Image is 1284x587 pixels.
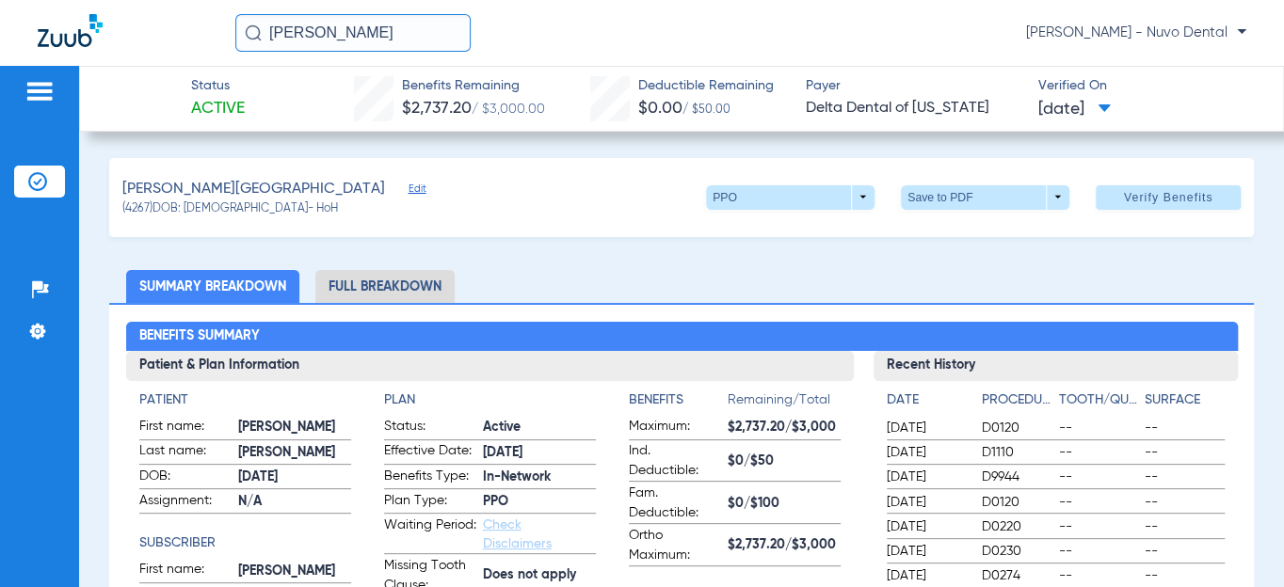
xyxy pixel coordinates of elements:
button: PPO [706,185,875,210]
img: Zuub Logo [38,14,103,47]
span: D1110 [982,443,1052,462]
span: -- [1058,443,1138,462]
h4: Patient [139,390,351,410]
span: Edit [409,182,425,200]
span: [DATE] [887,493,966,512]
span: [DATE] [887,419,966,437]
h4: Subscriber [139,533,351,553]
span: -- [1145,493,1225,512]
span: Maximum: [629,417,721,439]
span: -- [1145,517,1225,536]
span: Status: [384,417,476,439]
span: Fam. Deductible: [629,484,721,523]
span: [DATE] [1038,98,1111,121]
li: Summary Breakdown [126,270,299,303]
h4: Date [887,390,966,410]
span: Verify Benefits [1124,190,1213,205]
span: Plan Type: [384,491,476,514]
span: [PERSON_NAME] [238,418,351,437]
span: -- [1145,443,1225,462]
span: -- [1145,542,1225,561]
span: Remaining/Total [728,390,841,417]
span: [DATE] [887,517,966,536]
span: D9944 [982,468,1052,486]
span: Deductible Remaining [637,76,773,96]
span: [DATE] [887,443,966,462]
span: First name: [139,417,232,439]
span: Last name: [139,441,232,464]
span: Does not apply [483,565,596,585]
span: $2,737.20/$3,000 [728,535,841,555]
span: -- [1058,542,1138,561]
img: hamburger-icon [24,80,55,103]
button: Verify Benefits [1096,185,1241,210]
span: [DATE] [483,443,596,463]
h3: Recent History [874,351,1238,381]
span: DOB: [139,467,232,489]
h4: Plan [384,390,596,410]
span: -- [1145,468,1225,486]
span: -- [1058,419,1138,437]
span: Payer [806,76,1021,96]
span: (4267) DOB: [DEMOGRAPHIC_DATA] - HoH [122,201,338,218]
span: / $50.00 [682,104,730,116]
span: Benefits Remaining [402,76,545,96]
span: Active [483,418,596,437]
span: D0120 [982,493,1052,512]
span: / $3,000.00 [472,103,545,116]
app-breakdown-title: Procedure [982,390,1052,417]
img: Search Icon [245,24,262,41]
span: D0120 [982,419,1052,437]
span: $0/$100 [728,494,841,514]
span: Ortho Maximum: [629,526,721,565]
span: -- [1058,468,1138,486]
h3: Patient & Plan Information [126,351,854,381]
span: [DATE] [238,468,351,487]
span: Status [191,76,245,96]
span: $0.00 [637,100,682,117]
span: [PERSON_NAME] [238,443,351,463]
span: D0230 [982,542,1052,561]
span: [PERSON_NAME] - Nuvo Dental [1026,24,1246,42]
li: Full Breakdown [315,270,455,303]
span: [DATE] [887,542,966,561]
span: D0274 [982,566,1052,585]
a: Check Disclaimers [483,518,552,550]
span: Benefits Type: [384,467,476,489]
span: $0/$50 [728,452,841,471]
span: Waiting Period: [384,516,476,553]
span: -- [1058,566,1138,585]
span: -- [1145,566,1225,585]
span: Active [191,97,245,120]
span: PPO [483,492,596,512]
app-breakdown-title: Benefits [629,390,728,417]
span: D0220 [982,517,1052,536]
app-breakdown-title: Tooth/Quad [1058,390,1138,417]
span: Delta Dental of [US_STATE] [806,97,1021,120]
button: Save to PDF [901,185,1069,210]
h2: Benefits Summary [126,322,1238,352]
h4: Tooth/Quad [1058,390,1138,410]
app-breakdown-title: Date [887,390,966,417]
span: -- [1145,419,1225,437]
span: -- [1058,493,1138,512]
span: First name: [139,560,232,582]
h4: Procedure [982,390,1052,410]
span: [PERSON_NAME] [238,562,351,581]
iframe: Chat Widget [1190,497,1284,587]
span: Verified On [1038,76,1254,96]
span: N/A [238,492,351,512]
span: -- [1058,517,1138,536]
span: $2,737.20 [402,100,472,117]
span: [DATE] [887,566,966,585]
span: $2,737.20/$3,000 [728,418,841,437]
app-breakdown-title: Surface [1145,390,1225,417]
span: Ind. Deductible: [629,441,721,481]
span: [PERSON_NAME][GEOGRAPHIC_DATA] [122,178,385,201]
span: Effective Date: [384,441,476,464]
h4: Benefits [629,390,728,410]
